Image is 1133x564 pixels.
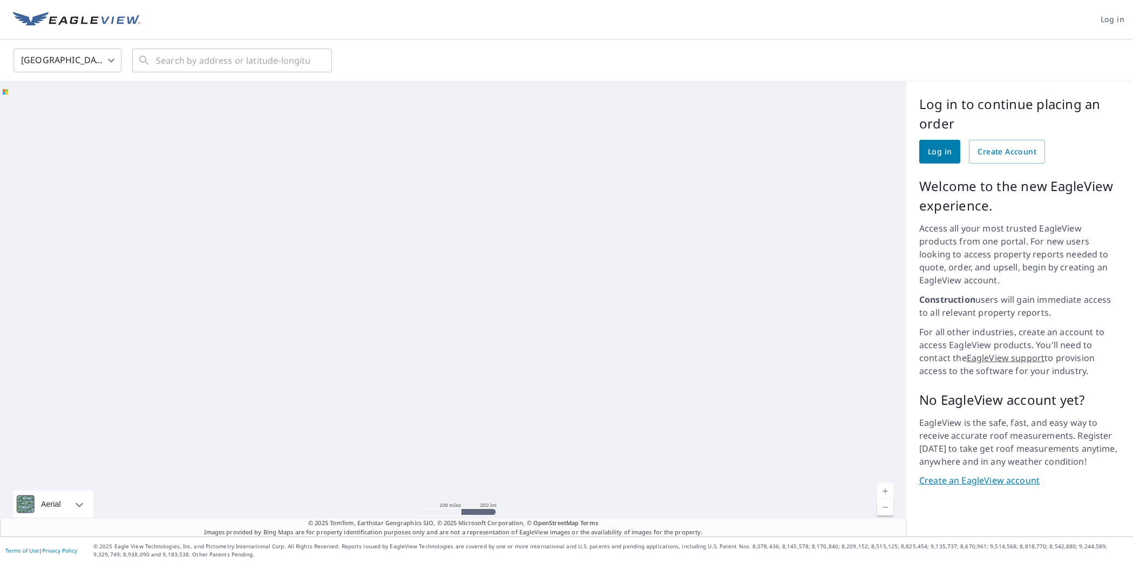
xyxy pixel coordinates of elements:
p: users will gain immediate access to all relevant property reports. [919,293,1120,319]
span: Create Account [978,145,1036,159]
input: Search by address or latitude-longitude [156,45,310,76]
a: Create Account [969,140,1045,164]
span: Log in [928,145,952,159]
a: Terms [580,519,598,527]
p: For all other industries, create an account to access EagleView products. You'll need to contact ... [919,325,1120,377]
span: Log in [1101,13,1124,26]
a: Log in [919,140,960,164]
div: [GEOGRAPHIC_DATA] [13,45,121,76]
p: No EagleView account yet? [919,390,1120,410]
span: © 2025 TomTom, Earthstar Geographics SIO, © 2025 Microsoft Corporation, © [308,519,598,528]
p: Access all your most trusted EagleView products from one portal. For new users looking to access ... [919,222,1120,287]
img: EV Logo [13,12,140,28]
p: | [5,547,77,554]
p: EagleView is the safe, fast, and easy way to receive accurate roof measurements. Register [DATE] ... [919,416,1120,468]
p: Log in to continue placing an order [919,94,1120,133]
a: Terms of Use [5,547,39,554]
a: OpenStreetMap [533,519,579,527]
p: © 2025 Eagle View Technologies, Inc. and Pictometry International Corp. All Rights Reserved. Repo... [93,542,1128,559]
p: Welcome to the new EagleView experience. [919,176,1120,215]
div: Aerial [38,491,64,518]
a: Current Level 5, Zoom In [877,483,893,499]
a: EagleView support [967,352,1045,364]
a: Privacy Policy [42,547,77,554]
div: Aerial [13,491,93,518]
strong: Construction [919,294,975,305]
a: Current Level 5, Zoom Out [877,499,893,515]
a: Create an EagleView account [919,474,1120,487]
